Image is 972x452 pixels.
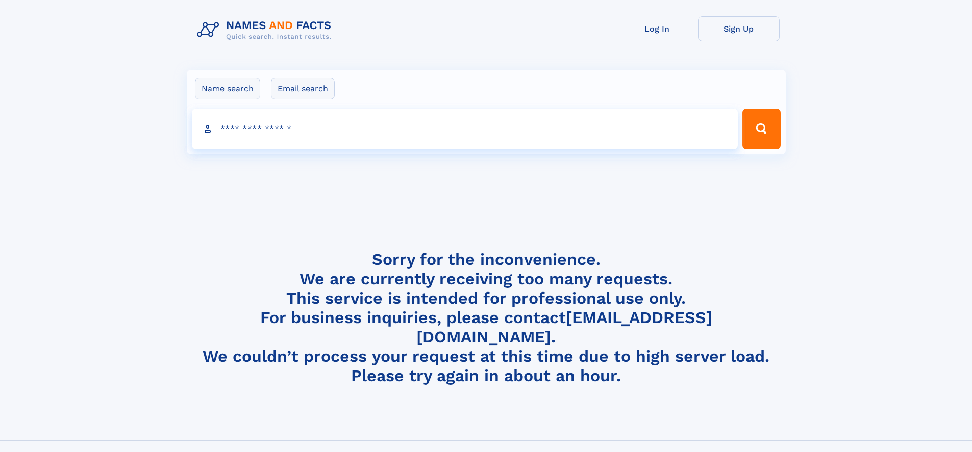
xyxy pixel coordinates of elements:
[193,250,780,386] h4: Sorry for the inconvenience. We are currently receiving too many requests. This service is intend...
[742,109,780,149] button: Search Button
[192,109,738,149] input: search input
[195,78,260,99] label: Name search
[271,78,335,99] label: Email search
[698,16,780,41] a: Sign Up
[193,16,340,44] img: Logo Names and Facts
[416,308,712,347] a: [EMAIL_ADDRESS][DOMAIN_NAME]
[616,16,698,41] a: Log In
